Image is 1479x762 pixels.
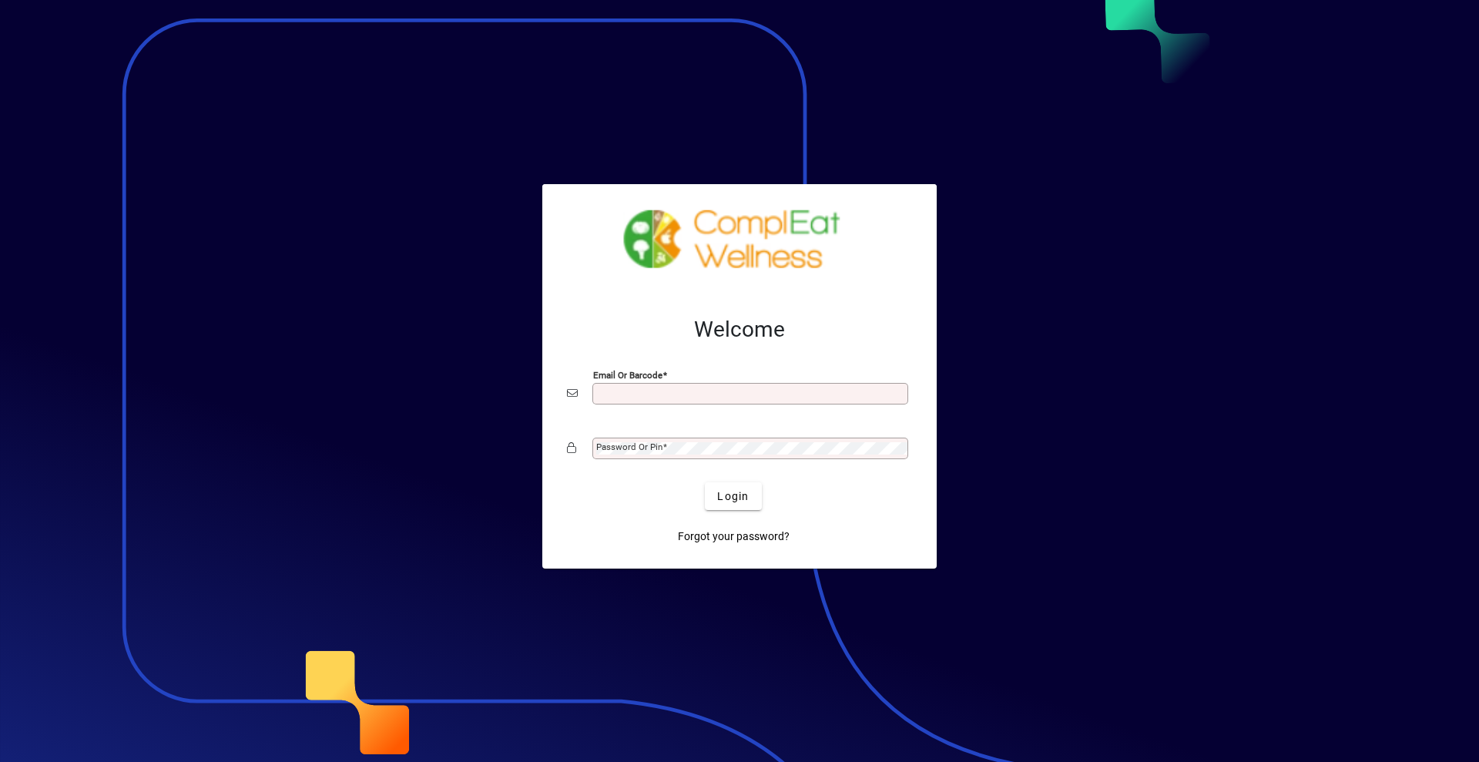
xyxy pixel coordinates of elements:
[567,317,912,343] h2: Welcome
[593,370,662,381] mat-label: Email or Barcode
[705,482,761,510] button: Login
[717,488,749,505] span: Login
[678,529,790,545] span: Forgot your password?
[672,522,796,550] a: Forgot your password?
[596,441,662,452] mat-label: Password or Pin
